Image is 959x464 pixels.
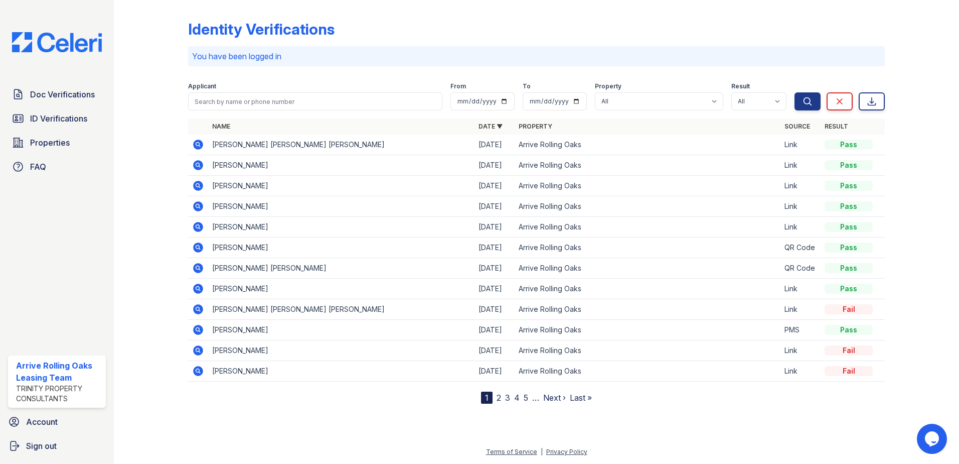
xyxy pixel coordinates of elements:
[8,108,106,129] a: ID Verifications
[780,176,821,196] td: Link
[515,238,781,258] td: Arrive Rolling Oaks
[474,155,515,176] td: [DATE]
[523,82,531,90] label: To
[208,340,474,361] td: [PERSON_NAME]
[780,279,821,299] td: Link
[515,279,781,299] td: Arrive Rolling Oaks
[486,448,537,455] a: Terms of Service
[481,392,493,404] div: 1
[780,135,821,155] td: Link
[780,238,821,258] td: QR Code
[515,176,781,196] td: Arrive Rolling Oaks
[515,196,781,217] td: Arrive Rolling Oaks
[543,393,566,403] a: Next ›
[474,258,515,279] td: [DATE]
[784,123,810,130] a: Source
[825,181,873,191] div: Pass
[16,360,102,384] div: Arrive Rolling Oaks Leasing Team
[514,393,520,403] a: 4
[474,279,515,299] td: [DATE]
[30,112,87,125] span: ID Verifications
[515,155,781,176] td: Arrive Rolling Oaks
[780,155,821,176] td: Link
[208,135,474,155] td: [PERSON_NAME] [PERSON_NAME] [PERSON_NAME]
[208,320,474,340] td: [PERSON_NAME]
[208,217,474,238] td: [PERSON_NAME]
[524,393,528,403] a: 5
[4,32,110,52] img: CE_Logo_Blue-a8612792a0a2168367f1c8372b55b34899dd931a85d93a1a3d3e32e68fde9ad4.png
[208,299,474,320] td: [PERSON_NAME] [PERSON_NAME] [PERSON_NAME]
[188,92,442,110] input: Search by name or phone number
[478,123,503,130] a: Date ▼
[825,160,873,170] div: Pass
[825,201,873,211] div: Pass
[8,84,106,104] a: Doc Verifications
[515,135,781,155] td: Arrive Rolling Oaks
[8,157,106,177] a: FAQ
[30,88,95,100] span: Doc Verifications
[595,82,621,90] label: Property
[515,217,781,238] td: Arrive Rolling Oaks
[541,448,543,455] div: |
[30,161,46,173] span: FAQ
[780,217,821,238] td: Link
[188,20,335,38] div: Identity Verifications
[825,366,873,376] div: Fail
[208,238,474,258] td: [PERSON_NAME]
[474,196,515,217] td: [DATE]
[532,392,539,404] span: …
[825,123,848,130] a: Result
[519,123,552,130] a: Property
[474,238,515,258] td: [DATE]
[825,304,873,314] div: Fail
[780,320,821,340] td: PMS
[208,176,474,196] td: [PERSON_NAME]
[30,137,70,149] span: Properties
[505,393,510,403] a: 3
[208,155,474,176] td: [PERSON_NAME]
[208,361,474,382] td: [PERSON_NAME]
[780,340,821,361] td: Link
[780,361,821,382] td: Link
[474,340,515,361] td: [DATE]
[26,440,57,452] span: Sign out
[825,243,873,253] div: Pass
[570,393,592,403] a: Last »
[26,416,58,428] span: Account
[208,279,474,299] td: [PERSON_NAME]
[825,222,873,232] div: Pass
[474,217,515,238] td: [DATE]
[192,50,881,62] p: You have been logged in
[917,424,949,454] iframe: chat widget
[474,299,515,320] td: [DATE]
[16,384,102,404] div: Trinity Property Consultants
[450,82,466,90] label: From
[825,345,873,356] div: Fail
[474,320,515,340] td: [DATE]
[780,299,821,320] td: Link
[188,82,216,90] label: Applicant
[497,393,501,403] a: 2
[515,361,781,382] td: Arrive Rolling Oaks
[515,320,781,340] td: Arrive Rolling Oaks
[825,284,873,294] div: Pass
[825,263,873,273] div: Pass
[825,325,873,335] div: Pass
[780,258,821,279] td: QR Code
[474,176,515,196] td: [DATE]
[546,448,587,455] a: Privacy Policy
[825,140,873,150] div: Pass
[474,135,515,155] td: [DATE]
[4,436,110,456] a: Sign out
[474,361,515,382] td: [DATE]
[780,196,821,217] td: Link
[515,258,781,279] td: Arrive Rolling Oaks
[8,133,106,153] a: Properties
[515,340,781,361] td: Arrive Rolling Oaks
[212,123,230,130] a: Name
[4,412,110,432] a: Account
[515,299,781,320] td: Arrive Rolling Oaks
[731,82,750,90] label: Result
[208,196,474,217] td: [PERSON_NAME]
